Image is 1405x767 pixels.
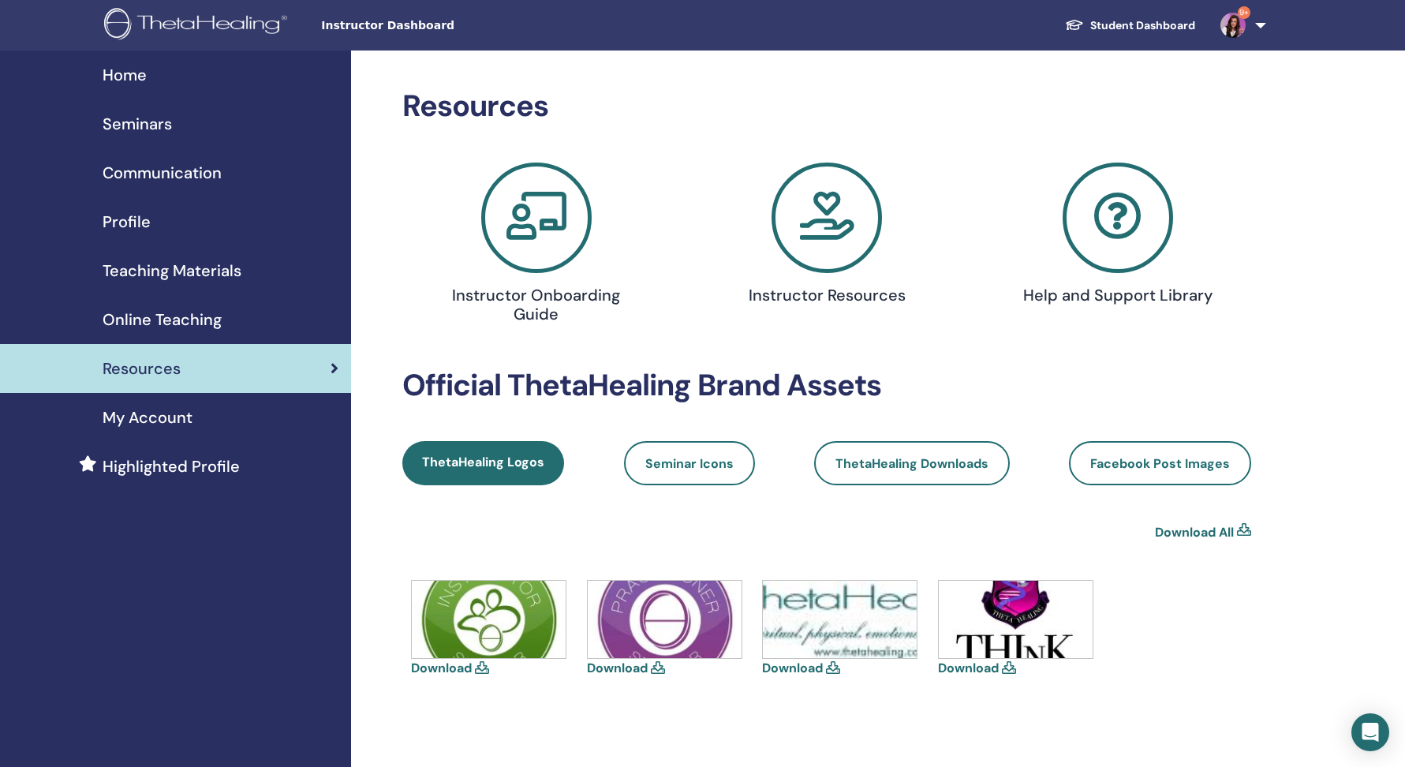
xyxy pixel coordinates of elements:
h4: Instructor Resources [732,286,922,305]
span: Teaching Materials [103,259,241,282]
h2: Official ThetaHealing Brand Assets [402,368,1251,404]
img: default.jpg [1220,13,1246,38]
span: Resources [103,357,181,380]
a: Download [411,660,472,676]
a: Download [938,660,999,676]
span: My Account [103,406,192,429]
span: Seminar Icons [645,455,734,472]
span: 9+ [1238,6,1250,19]
img: graduation-cap-white.svg [1065,18,1084,32]
span: ThetaHealing Downloads [835,455,988,472]
a: Facebook Post Images [1069,441,1251,485]
div: Open Intercom Messenger [1351,713,1389,751]
span: Seminars [103,112,172,136]
span: Highlighted Profile [103,455,240,478]
a: Instructor Resources [691,163,963,311]
span: Instructor Dashboard [321,17,558,34]
img: think-shield.jpg [939,581,1093,658]
a: Download [762,660,823,676]
img: icons-practitioner.jpg [588,581,742,658]
a: Download All [1155,523,1234,542]
a: ThetaHealing Downloads [814,441,1010,485]
span: ThetaHealing Logos [422,454,544,470]
img: thetahealing-logo-a-copy.jpg [763,581,917,658]
h4: Instructor Onboarding Guide [441,286,631,324]
a: Help and Support Library [981,163,1254,311]
h2: Resources [402,88,1251,125]
a: Download [587,660,648,676]
span: Profile [103,210,151,234]
a: Student Dashboard [1052,11,1208,40]
a: Instructor Onboarding Guide [400,163,672,330]
span: Online Teaching [103,308,222,331]
img: logo.png [104,8,293,43]
span: Home [103,63,147,87]
img: icons-instructor.jpg [412,581,566,658]
a: ThetaHealing Logos [402,441,564,485]
span: Facebook Post Images [1090,455,1230,472]
span: Communication [103,161,222,185]
h4: Help and Support Library [1022,286,1213,305]
a: Seminar Icons [624,441,755,485]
